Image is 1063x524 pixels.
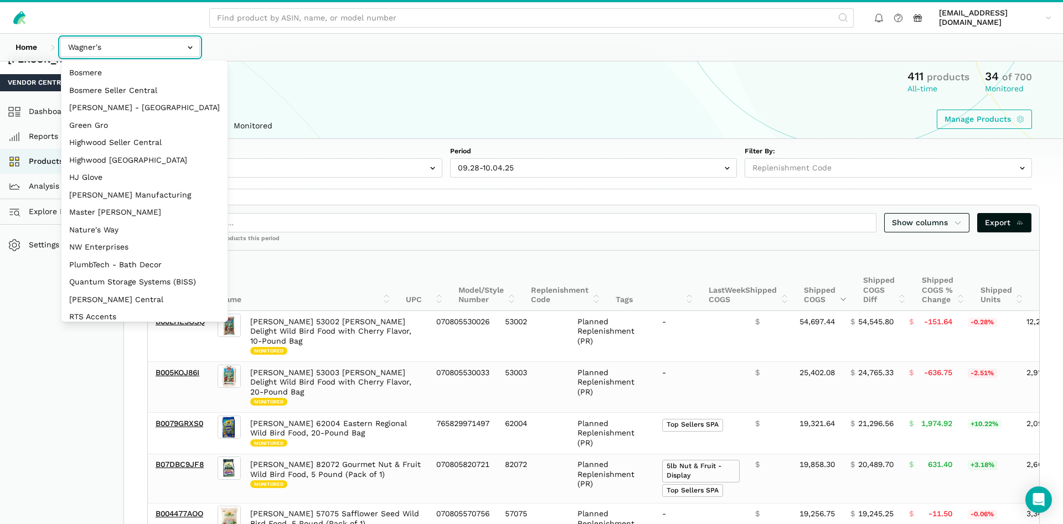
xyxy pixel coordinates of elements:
span: $ [755,368,760,378]
span: $ [850,368,855,378]
span: 5lb Nut & Fruit - Display [662,460,740,483]
span: 21,296.56 [858,419,894,429]
td: 070805530033 [429,362,497,413]
span: 19,256.75 [799,509,835,519]
th: Shipped COGS % Change: activate to sort column ascending [914,251,973,311]
span: Week [725,286,745,294]
div: All-time [907,84,969,94]
button: Green Gro [61,117,228,134]
span: Monitored [250,347,287,355]
span: $ [755,419,760,429]
span: -636.75 [924,368,952,378]
span: $ [909,419,914,429]
td: Planned Replenishment (PR) [570,454,654,503]
a: Monitored [226,113,280,139]
span: 19,245.25 [858,509,894,519]
td: [PERSON_NAME] 53002 [PERSON_NAME] Delight Wild Bird Food with Cherry Flavor, 10-Pound Bag [242,311,429,362]
span: 24,765.33 [858,368,894,378]
td: 070805820721 [429,454,497,503]
td: Planned Replenishment (PR) [570,362,654,413]
span: 411 [907,69,923,83]
span: -2.51% [968,369,997,378]
span: -0.06% [968,510,997,520]
th: Shipped COGS: activate to sort column ascending [796,251,855,311]
span: $ [755,460,760,470]
span: $ [909,509,914,519]
span: $ [909,460,914,470]
th: UPC: activate to sort column ascending [398,251,451,311]
span: 19,321.64 [799,419,835,429]
span: -151.64 [924,317,952,327]
span: 631.40 [928,460,952,470]
div: Monitored [985,84,1032,94]
button: Bosmere Seller Central [61,82,228,100]
a: Export [977,213,1032,232]
input: Find product by ASIN, name, or model number [209,8,854,28]
th: Model/Style Number: activate to sort column ascending [451,251,523,311]
th: Shipped Units: activate to sort column ascending [973,251,1031,311]
span: $ [850,317,855,327]
span: products [927,71,969,82]
button: [PERSON_NAME] Manufacturing [61,186,228,204]
a: Manage Products [937,110,1033,129]
img: Wagner's 62004 Eastern Regional Wild Bird Food, 20-Pound Bag [218,416,241,439]
input: Search products... [156,213,876,232]
label: Filter By: [745,147,1032,157]
td: 765829971497 [429,413,497,454]
span: Monitored [250,398,287,406]
button: Highwood Seller Central [61,134,228,152]
span: -0.28% [968,318,997,328]
td: Planned Replenishment (PR) [570,413,654,454]
span: 34 [985,69,999,83]
a: [EMAIL_ADDRESS][DOMAIN_NAME] [935,6,1055,29]
input: Wagner's [60,38,200,57]
span: +3.18% [968,460,998,470]
span: Monitored [250,439,287,447]
span: [EMAIL_ADDRESS][DOMAIN_NAME] [939,8,1041,28]
td: 62004 [497,413,570,454]
span: 1,974.92 [921,419,952,429]
button: NW Enterprises [61,238,228,256]
input: Weekly [155,158,442,178]
button: Nature's Way [61,221,228,239]
span: -11.50 [928,509,952,519]
td: 070805530026 [429,311,497,362]
a: B00LHE5OSQ [156,317,205,326]
a: B005KOJ86I [156,368,199,377]
a: B07DBC9JF8 [156,460,204,469]
img: Wagner's 53003 Farmer's Delight Wild Bird Food with Cherry Flavor, 20-Pound Bag [218,365,241,388]
button: [PERSON_NAME] Central [61,291,228,309]
th: Last Shipped COGS: activate to sort column ascending [701,251,796,311]
td: 53002 [497,311,570,362]
td: - [654,362,747,413]
img: Wagner's 82072 Gourmet Nut & Fruit Wild Bird Food, 5 Pound (Pack of 1) [218,456,241,480]
td: 53003 [497,362,570,413]
a: Home [8,38,45,57]
button: [PERSON_NAME] - [GEOGRAPHIC_DATA] [61,99,228,117]
span: Top Sellers SPA [662,419,723,432]
td: [PERSON_NAME] 53003 [PERSON_NAME] Delight Wild Bird Food with Cherry Flavor, 20-Pound Bag [242,362,429,413]
button: Quantum Storage Systems (BISS) [61,273,228,291]
span: Explore Data [12,205,78,219]
th: Tags: activate to sort column ascending [608,251,701,311]
th: Name: activate to sort column ascending [212,251,398,311]
td: [PERSON_NAME] 82072 Gourmet Nut & Fruit Wild Bird Food, 5 Pound (Pack of 1) [242,454,429,503]
input: 09.28-10.04.25 [450,158,737,178]
span: Top Sellers SPA [662,484,723,497]
span: $ [909,317,914,327]
span: +10.22% [968,419,1002,429]
button: Bosmere [61,64,228,82]
td: Planned Replenishment (PR) [570,311,654,362]
span: 54,545.80 [858,317,894,327]
button: HJ Glove [61,169,228,186]
td: [PERSON_NAME] 62004 Eastern Regional Wild Bird Food, 20-Pound Bag [242,413,429,454]
span: $ [850,419,855,429]
th: Shipped COGS Diff: activate to sort column ascending [855,251,914,311]
span: 20,489.70 [858,460,894,470]
a: B004477AOO [156,509,203,518]
a: Show columns [884,213,969,232]
button: Highwood [GEOGRAPHIC_DATA] [61,152,228,169]
span: $ [755,509,760,519]
span: $ [909,368,914,378]
button: Master [PERSON_NAME] [61,204,228,221]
